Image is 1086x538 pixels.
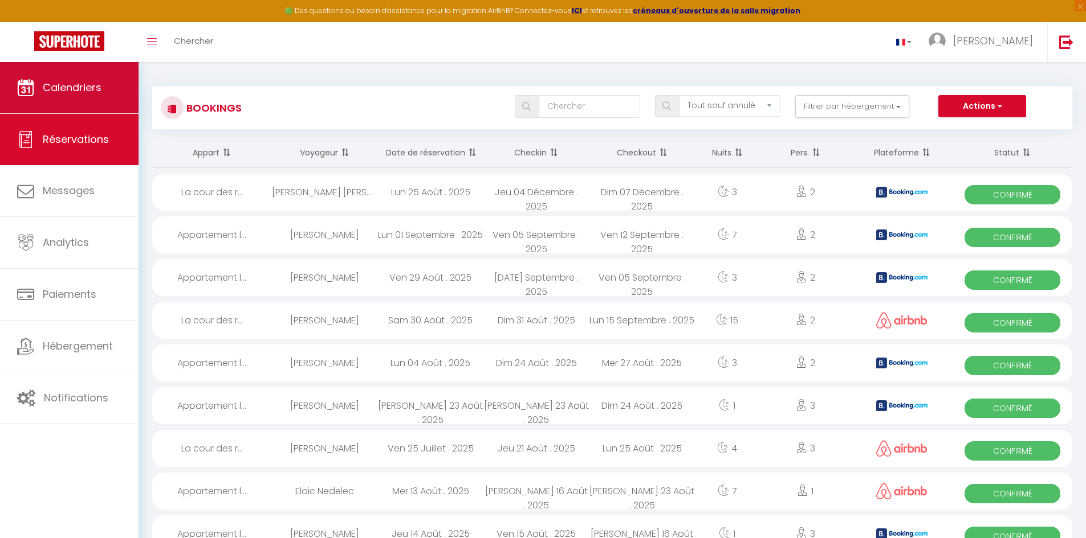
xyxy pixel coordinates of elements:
[953,34,1033,48] span: [PERSON_NAME]
[377,138,483,168] th: Sort by booking date
[43,287,96,301] span: Paiements
[34,31,104,51] img: Super Booking
[43,339,113,353] span: Hébergement
[152,138,272,168] th: Sort by rentals
[572,6,582,15] a: ICI
[1059,35,1073,49] img: logout
[165,22,222,62] a: Chercher
[44,391,108,405] span: Notifications
[184,95,242,121] h3: Bookings
[43,132,109,146] span: Réservations
[633,6,800,15] a: créneaux d'ouverture de la salle migration
[539,95,640,118] input: Chercher
[43,80,101,95] span: Calendriers
[759,138,851,168] th: Sort by people
[483,138,589,168] th: Sort by checkin
[852,138,953,168] th: Sort by channel
[929,32,946,50] img: ...
[938,95,1026,118] button: Actions
[920,22,1047,62] a: ... [PERSON_NAME]
[43,235,89,249] span: Analytics
[695,138,759,168] th: Sort by nights
[43,183,95,198] span: Messages
[795,95,909,118] button: Filtrer par hébergement
[9,5,43,39] button: Ouvrir le widget de chat LiveChat
[953,138,1072,168] th: Sort by status
[589,138,695,168] th: Sort by checkout
[174,35,213,47] span: Chercher
[272,138,378,168] th: Sort by guest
